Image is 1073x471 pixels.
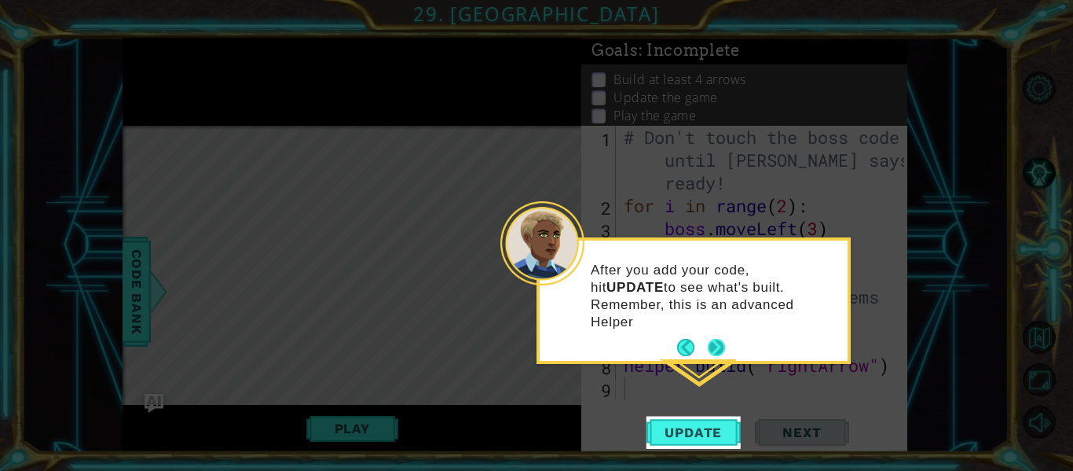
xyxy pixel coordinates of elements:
[646,417,741,449] button: Update
[677,339,708,356] button: Back
[649,425,738,440] span: Update
[606,280,664,295] strong: UPDATE
[707,338,726,357] button: Next
[591,262,837,331] p: After you add your code, hit to see what's built. Remember, this is an advanced Helper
